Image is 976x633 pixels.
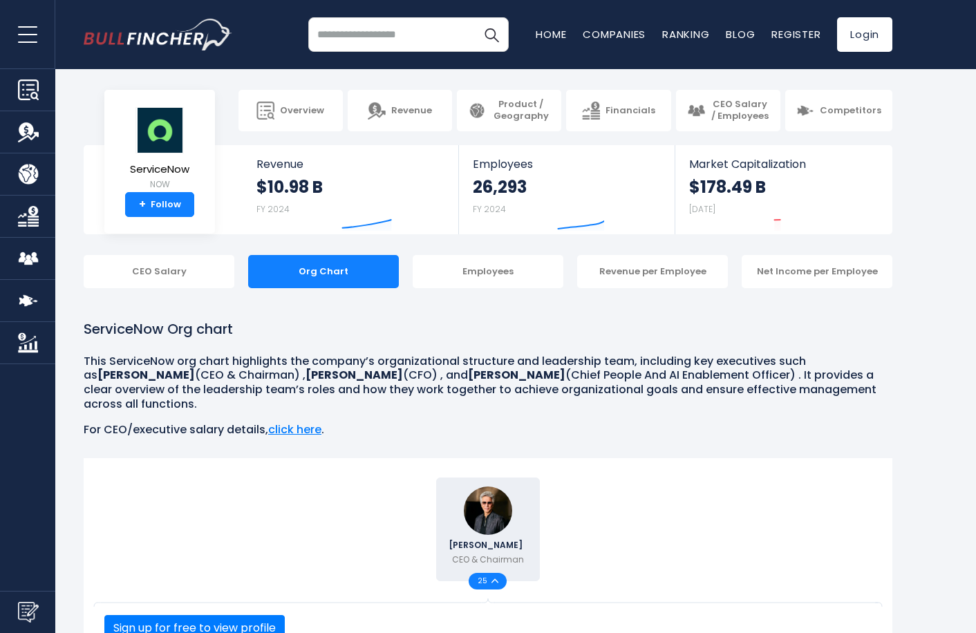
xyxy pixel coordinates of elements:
a: Overview [238,90,343,131]
a: Ranking [662,27,709,41]
a: ServiceNow NOW [129,106,190,193]
p: This ServiceNow org chart highlights the company’s organizational structure and leadership team, ... [84,355,892,412]
small: FY 2024 [256,203,290,215]
b: [PERSON_NAME] [306,367,403,383]
button: Search [474,17,509,52]
b: [PERSON_NAME] [97,367,195,383]
a: Home [536,27,566,41]
span: Competitors [820,105,881,117]
a: Register [771,27,820,41]
a: Product / Geography [457,90,561,131]
div: CEO Salary [84,255,234,288]
a: Go to homepage [84,19,232,50]
a: CEO Salary / Employees [676,90,780,131]
a: Financials [566,90,670,131]
span: Overview [280,105,324,117]
a: +Follow [125,192,194,217]
span: Financials [606,105,655,117]
a: Blog [726,27,755,41]
a: Revenue [348,90,452,131]
a: Bill McDermott [PERSON_NAME] CEO & Chairman 25 [436,478,540,581]
span: [PERSON_NAME] [449,541,527,549]
span: ServiceNow [130,164,189,176]
h1: ServiceNow Org chart [84,319,892,339]
div: Employees [413,255,563,288]
a: Competitors [785,90,892,131]
small: [DATE] [689,203,715,215]
div: Org Chart [248,255,399,288]
span: Product / Geography [491,99,550,122]
span: CEO Salary / Employees [711,99,769,122]
img: bullfincher logo [84,19,232,50]
strong: 26,293 [473,176,527,198]
div: Revenue per Employee [577,255,728,288]
a: Companies [583,27,646,41]
b: [PERSON_NAME] [468,367,565,383]
span: Revenue [391,105,432,117]
strong: + [139,198,146,211]
a: Revenue $10.98 B FY 2024 [243,145,459,234]
strong: $178.49 B [689,176,766,198]
span: Employees [473,158,660,171]
a: Employees 26,293 FY 2024 [459,145,674,234]
span: Revenue [256,158,445,171]
div: Net Income per Employee [742,255,892,288]
small: FY 2024 [473,203,506,215]
strong: $10.98 B [256,176,323,198]
a: click here [268,422,321,437]
small: NOW [130,178,189,191]
p: CEO & Chairman [452,554,524,566]
a: Market Capitalization $178.49 B [DATE] [675,145,891,234]
span: 25 [478,578,491,585]
a: Login [837,17,892,52]
span: Market Capitalization [689,158,877,171]
img: Bill McDermott [464,486,512,535]
p: For CEO/executive salary details, . [84,423,892,437]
